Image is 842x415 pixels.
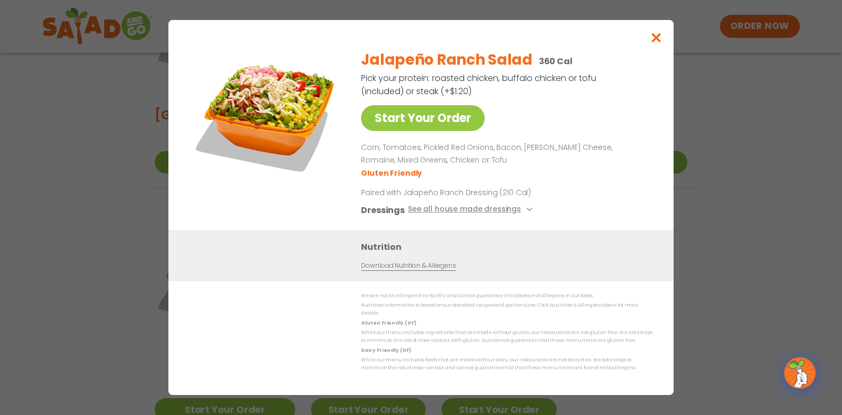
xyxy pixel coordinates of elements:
h2: Jalapeño Ranch Salad [361,49,532,71]
h3: Dressings [361,204,405,217]
strong: Dairy Friendly (DF) [361,347,410,353]
button: Close modal [639,20,674,55]
p: Pick your protein: roasted chicken, buffalo chicken or tofu (included) or steak (+$1.20) [361,72,598,98]
strong: Gluten Friendly (GF) [361,320,416,326]
a: Start Your Order [361,105,485,131]
img: Featured product photo for Jalapeño Ranch Salad [192,41,339,188]
p: While our menu includes ingredients that are made without gluten, our restaurants are not gluten ... [361,329,653,345]
button: See all house made dressings [408,204,536,217]
p: Nutrition information is based on our standard recipes and portion sizes. Click Nutrition & Aller... [361,301,653,318]
p: We are not an allergen free facility and cannot guarantee the absence of allergens in our foods. [361,292,653,300]
h3: Nutrition [361,240,658,254]
img: wpChatIcon [785,358,815,388]
li: Gluten Friendly [361,168,424,179]
a: Download Nutrition & Allergens [361,261,456,271]
p: While our menu includes foods that are made without dairy, our restaurants are not dairy free. We... [361,356,653,372]
p: Corn, Tomatoes, Pickled Red Onions, Bacon, [PERSON_NAME] Cheese, Romaine, Mixed Greens, Chicken o... [361,141,648,167]
p: Paired with Jalapeño Ranch Dressing (210 Cal) [361,187,556,198]
p: 360 Cal [539,55,573,68]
